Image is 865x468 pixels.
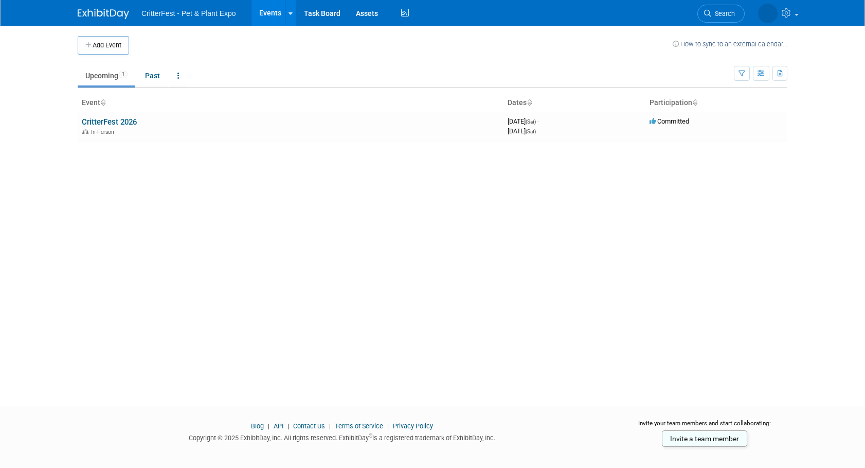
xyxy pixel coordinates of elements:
[385,422,391,430] span: |
[526,119,536,125] span: (Sat)
[369,433,372,439] sup: ®
[82,129,88,134] img: In-Person Event
[758,4,778,23] img: Tiffany Lamont
[78,431,606,443] div: Copyright © 2025 ExhibitDay, Inc. All rights reserved. ExhibitDay is a registered trademark of Ex...
[119,71,128,78] span: 1
[78,9,129,19] img: ExhibitDay
[78,36,129,55] button: Add Event
[265,422,272,430] span: |
[327,422,333,430] span: |
[526,129,536,134] span: (Sat)
[393,422,433,430] a: Privacy Policy
[335,422,383,430] a: Terms of Service
[285,422,292,430] span: |
[697,5,745,23] a: Search
[537,117,539,125] span: -
[293,422,325,430] a: Contact Us
[78,66,135,85] a: Upcoming1
[662,430,747,447] a: Invite a team member
[274,422,283,430] a: API
[251,422,264,430] a: Blog
[82,117,137,127] a: CritterFest 2026
[711,10,735,18] span: Search
[141,9,236,18] span: CritterFest - Pet & Plant Expo
[508,127,536,135] span: [DATE]
[673,40,787,48] a: How to sync to an external calendar...
[622,419,788,435] div: Invite your team members and start collaborating:
[137,66,168,85] a: Past
[692,98,697,107] a: Sort by Participation Type
[503,94,645,112] th: Dates
[650,117,689,125] span: Committed
[91,129,117,135] span: In-Person
[527,98,532,107] a: Sort by Start Date
[508,117,539,125] span: [DATE]
[645,94,787,112] th: Participation
[78,94,503,112] th: Event
[100,98,105,107] a: Sort by Event Name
